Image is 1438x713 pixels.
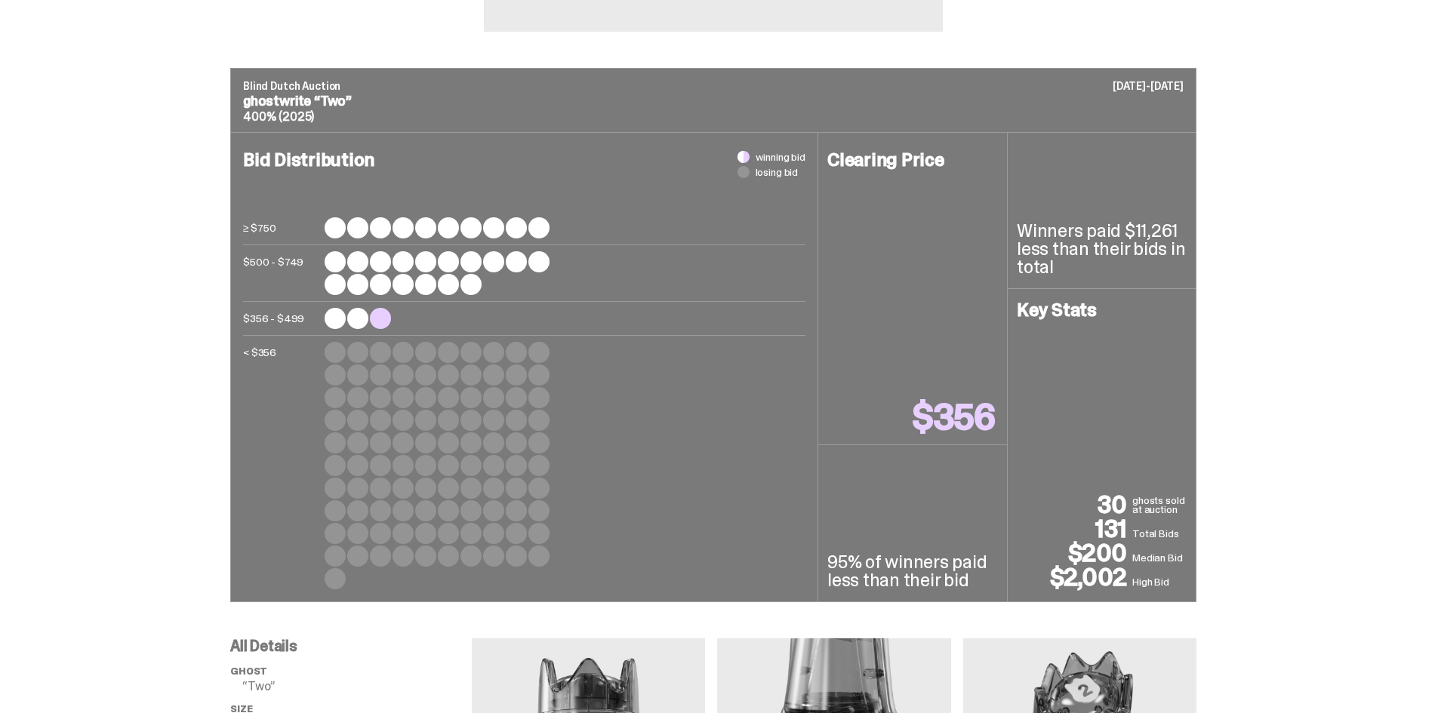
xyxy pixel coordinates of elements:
[243,251,319,295] p: $500 - $749
[243,94,1184,108] p: ghostwrite “Two”
[1017,301,1187,319] h4: Key Stats
[827,151,998,169] h4: Clearing Price
[243,81,1184,91] p: Blind Dutch Auction
[243,308,319,329] p: $356 - $499
[1017,541,1132,565] p: $200
[1017,517,1132,541] p: 131
[827,553,998,589] p: 95% of winners paid less than their bid
[756,167,799,177] span: losing bid
[243,109,314,124] span: 400% (2025)
[1132,526,1187,541] p: Total Bids
[1132,574,1187,589] p: High Bid
[242,681,472,693] p: “Two”
[243,342,319,589] p: < $356
[1132,550,1187,565] p: Median Bid
[1132,496,1187,517] p: ghosts sold at auction
[756,152,805,162] span: winning bid
[1113,81,1184,91] p: [DATE]-[DATE]
[230,665,267,678] span: ghost
[243,151,805,217] h4: Bid Distribution
[913,399,995,435] p: $356
[1017,565,1132,589] p: $2,002
[230,638,472,653] p: All Details
[1017,222,1187,276] p: Winners paid $11,261 less than their bids in total
[1017,493,1132,517] p: 30
[243,217,319,238] p: ≥ $750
